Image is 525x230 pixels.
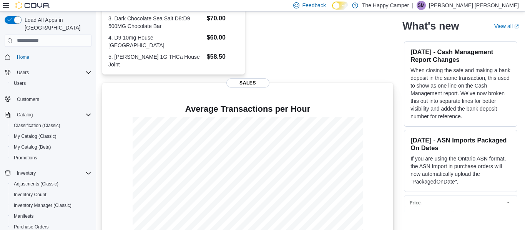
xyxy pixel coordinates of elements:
span: Inventory Count [11,190,91,199]
span: Adjustments (Classic) [11,179,91,189]
svg: External link [514,24,519,29]
span: SM [418,1,425,10]
a: View allExternal link [494,23,519,29]
a: Home [14,53,32,62]
a: My Catalog (Classic) [11,132,60,141]
span: My Catalog (Beta) [11,142,91,152]
a: Customers [14,95,42,104]
dd: $58.50 [207,52,239,61]
span: Users [11,79,91,88]
span: Home [14,52,91,62]
span: Classification (Classic) [11,121,91,130]
span: Catalog [17,112,33,118]
p: [PERSON_NAME] [PERSON_NAME] [429,1,519,10]
button: Inventory [2,168,95,179]
span: Manifests [11,212,91,221]
span: Inventory Count [14,192,47,198]
span: Users [14,80,26,86]
div: Sutton Mayes [417,1,426,10]
h2: What's new [402,20,459,32]
button: My Catalog (Classic) [8,131,95,142]
h4: Average Transactions per Hour [108,104,387,114]
button: Manifests [8,211,95,222]
button: Catalog [14,110,36,119]
span: Home [17,54,29,60]
dt: 4. D9 10mg House [GEOGRAPHIC_DATA] [108,34,204,49]
button: Users [14,68,32,77]
span: Inventory Manager (Classic) [14,202,71,208]
a: Inventory Manager (Classic) [11,201,75,210]
span: Purchase Orders [14,224,49,230]
button: Customers [2,93,95,104]
span: Feedback [302,2,326,9]
span: Customers [14,94,91,104]
img: Cova [15,2,50,9]
dd: $70.00 [207,14,239,23]
a: Users [11,79,29,88]
button: Inventory [14,169,39,178]
a: My Catalog (Beta) [11,142,54,152]
p: When closing the safe and making a bank deposit in the same transaction, this used to show as one... [410,66,511,120]
button: Promotions [8,152,95,163]
input: Dark Mode [332,2,348,10]
p: The Happy Camper [362,1,409,10]
span: Sales [226,78,269,88]
button: Classification (Classic) [8,120,95,131]
span: Inventory Manager (Classic) [11,201,91,210]
button: My Catalog (Beta) [8,142,95,152]
span: Catalog [14,110,91,119]
a: Adjustments (Classic) [11,179,61,189]
span: Inventory [14,169,91,178]
span: Load All Apps in [GEOGRAPHIC_DATA] [22,16,91,31]
a: Classification (Classic) [11,121,63,130]
p: | [412,1,414,10]
h3: [DATE] - Cash Management Report Changes [410,48,511,63]
p: If you are using the Ontario ASN format, the ASN Import in purchase orders will now automatically... [410,155,511,185]
dt: 3. Dark Chocolate Sea Salt D8:D9 500MG Chocolate Bar [108,15,204,30]
span: My Catalog (Classic) [11,132,91,141]
span: Classification (Classic) [14,122,60,129]
span: My Catalog (Beta) [14,144,51,150]
button: Users [8,78,95,89]
button: Inventory Count [8,189,95,200]
dt: 5. [PERSON_NAME] 1G THCa House Joint [108,53,204,68]
span: Users [17,69,29,76]
span: Promotions [11,153,91,162]
button: Catalog [2,109,95,120]
span: Promotions [14,155,37,161]
span: Users [14,68,91,77]
button: Users [2,67,95,78]
span: Adjustments (Classic) [14,181,58,187]
button: Home [2,51,95,63]
button: Adjustments (Classic) [8,179,95,189]
a: Manifests [11,212,37,221]
button: Inventory Manager (Classic) [8,200,95,211]
a: Inventory Count [11,190,50,199]
dd: $60.00 [207,33,239,42]
h3: [DATE] - ASN Imports Packaged On Dates [410,136,511,152]
span: Manifests [14,213,33,219]
span: Inventory [17,170,36,176]
a: Promotions [11,153,40,162]
span: Customers [17,96,39,103]
span: My Catalog (Classic) [14,133,56,139]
